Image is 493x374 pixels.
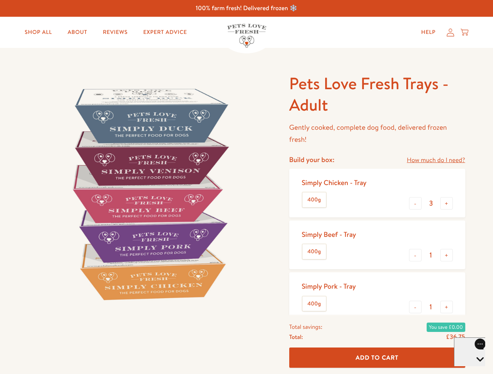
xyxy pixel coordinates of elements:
[440,301,453,313] button: +
[289,122,465,145] p: Gently cooked, complete dog food, delivered frozen fresh!
[303,296,326,311] label: 400g
[96,25,133,40] a: Reviews
[227,24,266,48] img: Pets Love Fresh
[440,249,453,261] button: +
[302,178,367,187] div: Simply Chicken - Tray
[409,197,422,210] button: -
[289,332,303,342] span: Total:
[440,197,453,210] button: +
[302,282,356,291] div: Simply Pork - Tray
[409,249,422,261] button: -
[289,155,335,164] h4: Build your box:
[415,25,442,40] a: Help
[302,230,356,239] div: Simply Beef - Tray
[454,337,485,366] iframe: Gorgias live chat messenger
[356,353,399,362] span: Add To Cart
[407,155,465,166] a: How much do I need?
[61,25,93,40] a: About
[303,192,326,207] label: 400g
[28,73,271,315] img: Pets Love Fresh Trays - Adult
[137,25,193,40] a: Expert Advice
[303,244,326,259] label: 400g
[18,25,58,40] a: Shop All
[289,322,322,332] span: Total savings:
[427,323,465,332] span: You save £0.00
[289,73,465,115] h1: Pets Love Fresh Trays - Adult
[446,333,465,341] span: £36.75
[409,301,422,313] button: -
[289,348,465,368] button: Add To Cart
